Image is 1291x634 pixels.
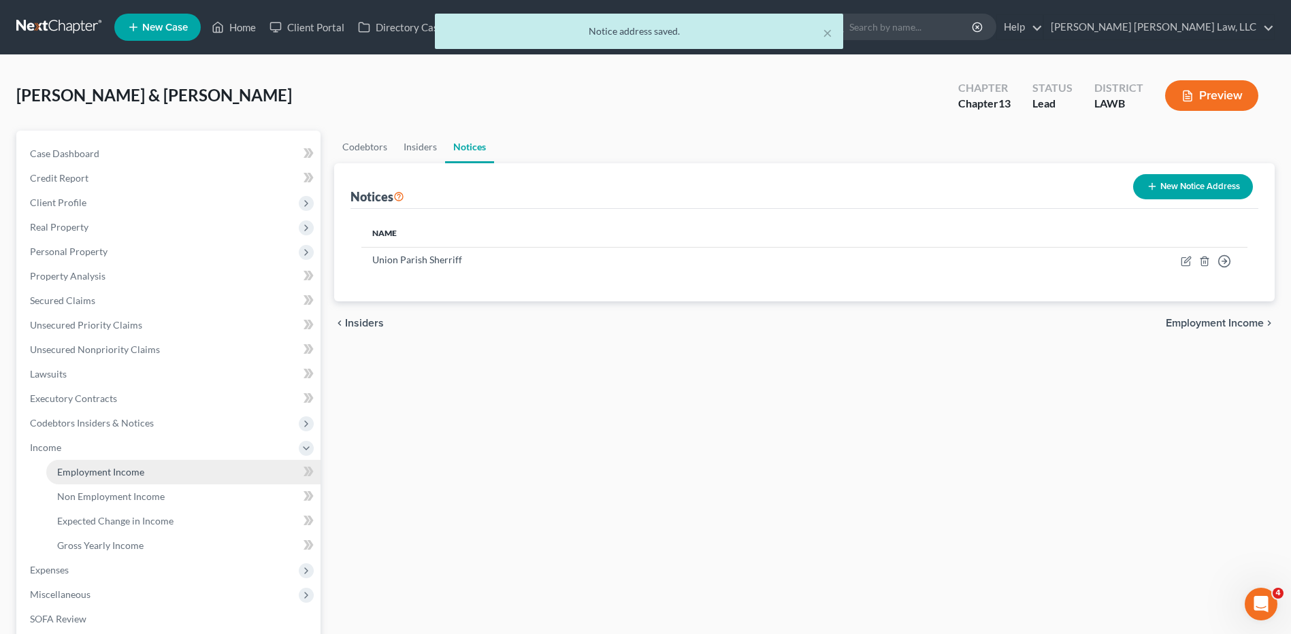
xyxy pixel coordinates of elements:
[445,131,494,163] a: Notices
[334,131,395,163] a: Codebtors
[446,24,832,38] div: Notice address saved.
[19,362,321,386] a: Lawsuits
[30,221,88,233] span: Real Property
[958,96,1011,112] div: Chapter
[823,24,832,41] button: ×
[19,141,321,166] a: Case Dashboard
[30,319,142,331] span: Unsecured Priority Claims
[998,97,1011,110] span: 13
[19,166,321,190] a: Credit Report
[19,313,321,337] a: Unsecured Priority Claims
[19,288,321,313] a: Secured Claims
[350,188,404,205] div: Notices
[1245,588,1277,620] iframe: Intercom live chat
[19,264,321,288] a: Property Analysis
[30,368,67,380] span: Lawsuits
[395,131,445,163] a: Insiders
[1273,588,1284,599] span: 4
[30,564,69,575] span: Expenses
[30,246,108,257] span: Personal Property
[30,197,86,208] span: Client Profile
[46,484,321,509] a: Non Employment Income
[334,318,345,329] i: chevron_left
[30,295,95,306] span: Secured Claims
[345,318,384,329] span: Insiders
[30,417,154,429] span: Codebtors Insiders & Notices
[57,466,144,478] span: Employment Income
[1166,318,1264,329] span: Employment Income
[30,613,86,624] span: SOFA Review
[30,270,105,282] span: Property Analysis
[958,80,1011,96] div: Chapter
[19,386,321,411] a: Executory Contracts
[1166,318,1275,329] button: Employment Income chevron_right
[372,228,397,238] span: Name
[334,318,384,329] button: chevron_left Insiders
[46,533,321,558] a: Gross Yearly Income
[30,588,91,600] span: Miscellaneous
[372,254,462,265] span: Union Parish Sherriff
[30,148,99,159] span: Case Dashboard
[1264,318,1275,329] i: chevron_right
[30,441,61,453] span: Income
[1133,174,1253,199] button: New Notice Address
[30,393,117,404] span: Executory Contracts
[57,515,174,527] span: Expected Change in Income
[46,509,321,533] a: Expected Change in Income
[1094,80,1143,96] div: District
[16,85,292,105] span: [PERSON_NAME] & [PERSON_NAME]
[1032,80,1073,96] div: Status
[19,337,321,362] a: Unsecured Nonpriority Claims
[57,539,144,551] span: Gross Yearly Income
[19,607,321,631] a: SOFA Review
[1094,96,1143,112] div: LAWB
[46,460,321,484] a: Employment Income
[1032,96,1073,112] div: Lead
[1165,80,1258,111] button: Preview
[30,344,160,355] span: Unsecured Nonpriority Claims
[30,172,88,184] span: Credit Report
[57,490,165,502] span: Non Employment Income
